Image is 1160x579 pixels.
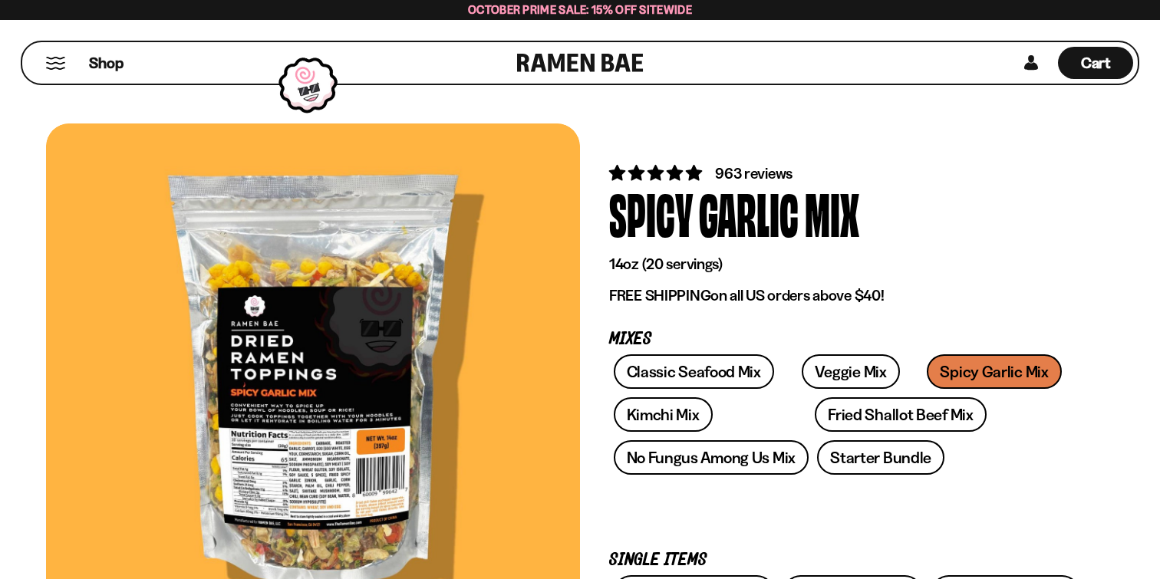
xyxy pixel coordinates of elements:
span: 4.75 stars [609,163,705,183]
strong: FREE SHIPPING [609,286,710,304]
p: Mixes [609,332,1085,347]
p: on all US orders above $40! [609,286,1085,305]
span: October Prime Sale: 15% off Sitewide [468,2,692,17]
div: Garlic [699,184,799,242]
a: Veggie Mix [802,354,900,389]
a: Classic Seafood Mix [614,354,774,389]
button: Mobile Menu Trigger [45,57,66,70]
div: Cart [1058,42,1133,84]
a: Fried Shallot Beef Mix [815,397,986,432]
a: Kimchi Mix [614,397,713,432]
div: Mix [805,184,859,242]
a: Shop [89,47,124,79]
span: Shop [89,53,124,74]
a: Starter Bundle [817,440,944,475]
p: Single Items [609,553,1085,567]
span: 963 reviews [715,164,793,183]
a: No Fungus Among Us Mix [614,440,809,475]
span: Cart [1081,54,1111,72]
div: Spicy [609,184,693,242]
p: 14oz (20 servings) [609,255,1085,274]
